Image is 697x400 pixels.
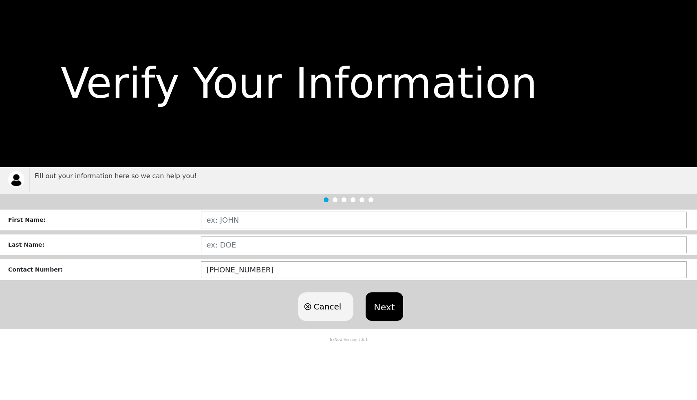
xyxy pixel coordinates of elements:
input: ex: JOHN [201,212,687,228]
div: Last Name : [8,241,201,249]
div: First Name : [8,216,201,224]
input: ex: DOE [201,236,687,253]
div: Verify Your Information [14,52,683,115]
button: Next [366,292,403,321]
input: (123) 456-7890 [201,261,687,278]
p: Fill out your information here so we can help you! [35,171,689,181]
div: Contact Number : [8,265,201,274]
span: Cancel [313,301,341,313]
img: trx now logo [8,171,24,188]
button: Cancel [298,292,353,321]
